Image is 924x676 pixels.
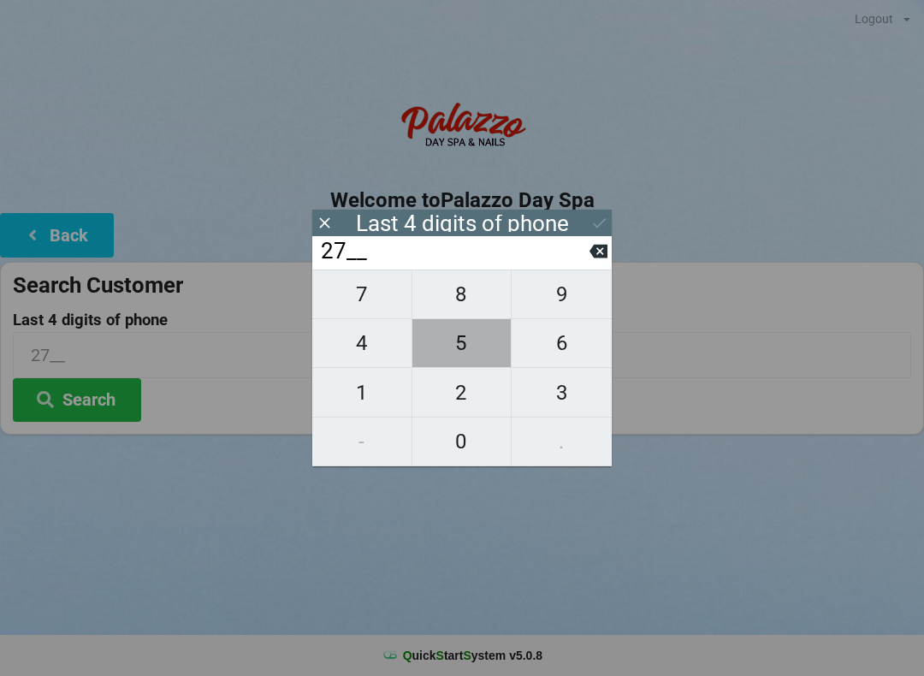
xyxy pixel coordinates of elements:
[312,325,412,361] span: 4
[312,375,412,411] span: 1
[312,270,412,319] button: 7
[412,424,512,460] span: 0
[512,375,612,411] span: 3
[312,319,412,368] button: 4
[512,325,612,361] span: 6
[512,319,612,368] button: 6
[512,270,612,319] button: 9
[312,368,412,417] button: 1
[412,276,512,312] span: 8
[412,418,512,466] button: 0
[356,215,569,232] div: Last 4 digits of phone
[412,270,512,319] button: 8
[512,276,612,312] span: 9
[412,325,512,361] span: 5
[412,375,512,411] span: 2
[412,368,512,417] button: 2
[412,319,512,368] button: 5
[512,368,612,417] button: 3
[312,276,412,312] span: 7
